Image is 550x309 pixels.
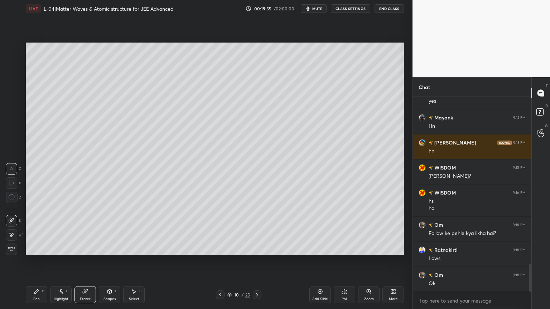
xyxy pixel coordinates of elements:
p: Chat [413,78,436,97]
img: no-rating-badge.077c3623.svg [429,166,433,170]
img: de8d7602d00b469da6937212f6ee0f8f.jpg [419,189,426,196]
span: Erase all [6,247,17,252]
div: Select [129,297,139,301]
div: hn [429,148,526,155]
img: de8d7602d00b469da6937212f6ee0f8f.jpg [419,164,426,171]
div: / [242,293,244,297]
div: Highlight [54,297,68,301]
div: H [66,289,68,293]
p: D [545,103,548,108]
h6: Om [433,271,443,279]
div: LIVE [26,4,41,13]
h6: WISDOM [433,189,456,196]
div: Z [6,192,21,203]
img: a742465c80d64916bec83e256a9cf465.jpg [419,114,426,121]
div: S [139,289,141,293]
div: Ok [429,280,526,287]
div: E [6,229,24,241]
img: 5ec87a25d8904eab9a56ed453ce2b35b.jpg [419,246,426,254]
h6: Ratnakirti [433,246,458,254]
button: End Class [375,4,404,13]
img: iconic-dark.1390631f.png [497,141,512,145]
div: [PERSON_NAME]? [429,173,526,180]
div: Shapes [103,297,116,301]
img: no-rating-badge.077c3623.svg [429,248,433,252]
img: no-rating-badge.077c3623.svg [429,116,433,120]
h6: Mayank [433,114,453,121]
div: Laws [429,255,526,262]
div: L [115,289,117,293]
div: Add Slide [312,297,328,301]
div: grid [413,97,531,292]
div: E [6,215,21,226]
div: 9:15 PM [513,166,526,170]
span: mute [312,6,322,11]
h6: Om [433,221,443,229]
div: Follow ke pehle kya likha hai? [429,230,526,237]
div: 25 [245,291,250,298]
div: ha [429,205,526,212]
div: C [6,163,21,175]
h4: L-04|Matter Waves & Atomic structure for JEE Advanced [44,5,174,12]
div: Poll [342,297,347,301]
p: G [545,123,548,128]
div: 9:12 PM [513,116,526,120]
div: Pen [33,297,40,301]
div: 10 [233,293,240,297]
div: 9:16 PM [513,191,526,195]
button: CLASS SETTINGS [331,4,370,13]
h6: [PERSON_NAME] [433,139,476,146]
div: Zoom [364,297,374,301]
div: 9:18 PM [513,273,526,277]
div: 9:13 PM [513,141,526,145]
div: More [389,297,398,301]
div: Eraser [80,297,91,301]
div: X [6,177,21,189]
img: no-rating-badge.077c3623.svg [429,223,433,227]
img: ddd83c4edec74e7fb9b63e93586bdd72.jpg [419,271,426,279]
img: no-rating-badge.077c3623.svg [429,141,433,145]
div: 9:18 PM [513,223,526,227]
div: yes [429,98,526,105]
img: 14a86c96eb9c4ef5ac28fb781fbfa398.jpg [419,139,426,146]
img: no-rating-badge.077c3623.svg [429,273,433,277]
p: T [546,83,548,88]
img: ddd83c4edec74e7fb9b63e93586bdd72.jpg [419,221,426,229]
div: Hn [429,123,526,130]
button: mute [301,4,327,13]
h6: WISDOM [433,164,456,171]
img: no-rating-badge.077c3623.svg [429,191,433,195]
div: P [42,289,44,293]
div: hs [429,198,526,205]
div: 9:18 PM [513,248,526,252]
